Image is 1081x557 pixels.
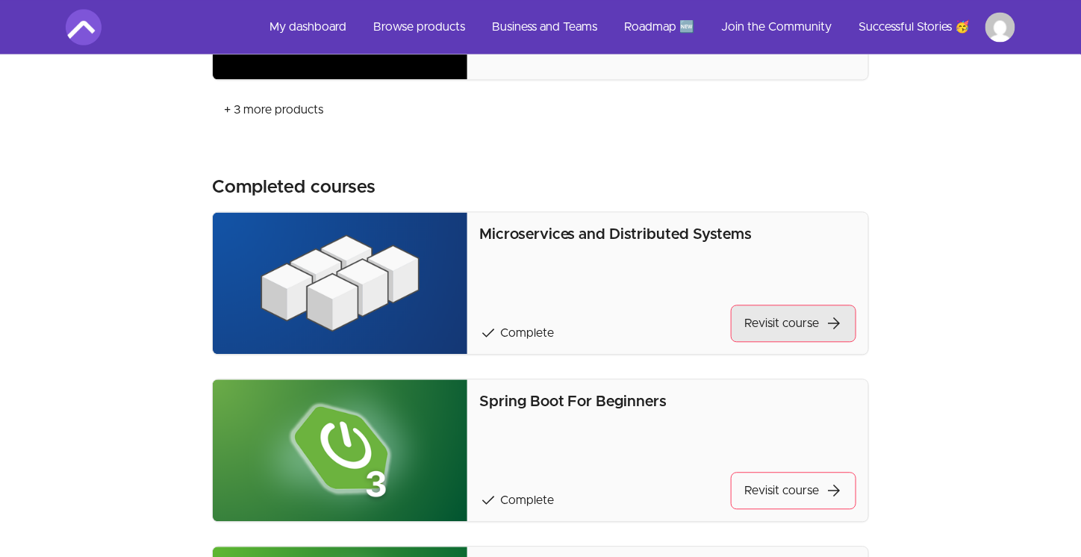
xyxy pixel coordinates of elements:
a: Revisit coursearrow_forward [731,305,856,342]
a: My dashboard [258,9,358,45]
span: check [479,491,497,509]
img: Amigoscode logo [66,9,102,45]
a: Browse products [361,9,477,45]
a: + 3 more products [212,92,335,128]
img: Product image for Microservices and Distributed Systems [213,212,467,354]
a: Roadmap 🆕 [612,9,706,45]
img: Profile image for ABDELRAHMAN MOHAMED [985,12,1015,42]
span: Complete [500,327,554,339]
nav: Main [258,9,1015,45]
span: arrow_forward [825,482,843,500]
p: Microservices and Distributed Systems [479,224,856,245]
span: Complete [500,494,554,506]
img: Product image for Spring Boot For Beginners [213,379,467,521]
a: Business and Teams [480,9,609,45]
a: Revisit coursearrow_forward [731,472,856,509]
span: arrow_forward [825,314,843,332]
p: Spring Boot For Beginners [479,391,856,412]
span: check [479,324,497,342]
h3: Completed courses [212,175,376,199]
a: Join the Community [709,9,844,45]
a: Successful Stories 🥳 [847,9,982,45]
